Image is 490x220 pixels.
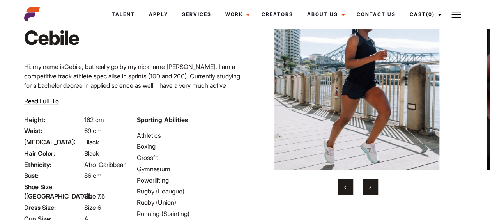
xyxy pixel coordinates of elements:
li: Gymnasium [137,164,240,174]
a: Creators [255,4,300,25]
li: Powerlifting [137,176,240,185]
span: Shoe Size ([GEOGRAPHIC_DATA]): [24,182,83,201]
a: Work [218,4,255,25]
h1: Cebile [24,26,85,50]
span: Size 6 [84,204,101,211]
a: Cast(0) [403,4,446,25]
li: Running (Sprinting) [137,209,240,218]
a: Contact Us [350,4,403,25]
span: Previous [344,183,346,191]
li: Athletics [137,131,240,140]
span: (0) [426,11,435,17]
img: Burger icon [451,10,461,20]
span: 69 cm [84,127,102,135]
span: 162 cm [84,116,104,124]
li: Boxing [137,142,240,151]
span: Bust: [24,171,83,180]
span: Next [369,183,371,191]
li: Rugby (Union) [137,198,240,207]
strong: Sporting Abilities [137,116,188,124]
a: Talent [105,4,142,25]
span: Afro-Caribbean [84,161,127,169]
a: Apply [142,4,175,25]
a: About Us [300,4,350,25]
p: Hi, my name is , but really go by my nickname [PERSON_NAME]. I am a competitive track athlete spe... [24,62,240,137]
span: Size 7.5 [84,192,105,200]
img: cropped-aefm-brand-fav-22-square.png [24,7,40,22]
span: [MEDICAL_DATA]: [24,137,83,147]
span: 86 cm [84,172,102,179]
span: Waist: [24,126,83,135]
span: Hair Color: [24,149,83,158]
span: Read Full Bio [24,97,59,105]
span: Ethnicity: [24,160,83,169]
a: Services [175,4,218,25]
button: Read Full Bio [24,96,59,106]
img: cebile [263,5,451,170]
span: Height: [24,115,83,124]
span: Black [84,138,99,146]
span: Dress Size: [24,203,83,212]
span: Black [84,149,99,157]
span: Cebile [64,63,82,71]
li: Rugby (Leaugue) [137,186,240,196]
li: Crossfit [137,153,240,162]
